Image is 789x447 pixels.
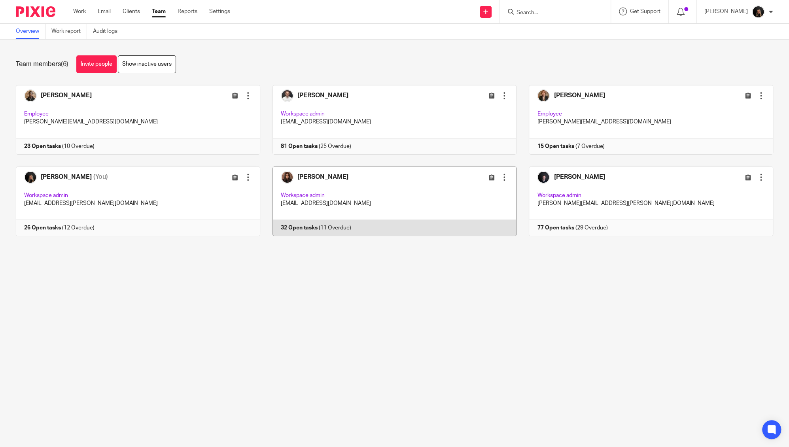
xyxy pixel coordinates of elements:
[93,24,123,39] a: Audit logs
[51,24,87,39] a: Work report
[16,6,55,17] img: Pixie
[178,8,197,15] a: Reports
[118,55,176,73] a: Show inactive users
[16,24,45,39] a: Overview
[98,8,111,15] a: Email
[752,6,764,18] img: 455A9867.jpg
[61,61,68,67] span: (6)
[123,8,140,15] a: Clients
[516,9,587,17] input: Search
[209,8,230,15] a: Settings
[73,8,86,15] a: Work
[630,9,660,14] span: Get Support
[704,8,748,15] p: [PERSON_NAME]
[16,60,68,68] h1: Team members
[152,8,166,15] a: Team
[76,55,117,73] a: Invite people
